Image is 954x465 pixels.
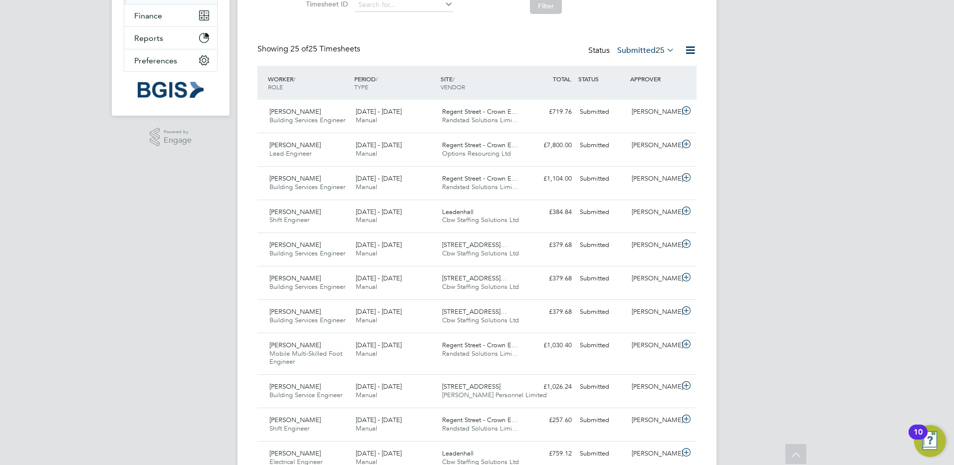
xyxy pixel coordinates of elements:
div: Status [588,44,677,58]
span: [PERSON_NAME] [269,141,321,149]
span: TYPE [354,83,368,91]
div: £1,104.00 [524,171,576,187]
span: ROLE [268,83,283,91]
span: Manual [356,349,377,358]
span: [DATE] - [DATE] [356,449,402,458]
span: [DATE] - [DATE] [356,107,402,116]
span: [STREET_ADDRESS] [442,382,500,391]
div: [PERSON_NAME] [628,412,680,429]
a: Powered byEngage [150,128,192,147]
div: [PERSON_NAME] [628,270,680,287]
div: £7,800.00 [524,137,576,154]
div: £384.84 [524,204,576,221]
div: £719.76 [524,104,576,120]
div: £379.68 [524,304,576,320]
span: Leadenhall [442,208,474,216]
span: [DATE] - [DATE] [356,307,402,316]
span: [PERSON_NAME] [269,107,321,116]
span: [DATE] - [DATE] [356,274,402,282]
div: [PERSON_NAME] [628,171,680,187]
div: STATUS [576,70,628,88]
span: Randstad Solutions Limi… [442,424,518,433]
span: Building Services Engineer [269,116,345,124]
span: Building Services Engineer [269,249,345,257]
span: Manual [356,391,377,399]
button: Open Resource Center, 10 new notifications [914,425,946,457]
span: Manual [356,183,377,191]
span: [PERSON_NAME] [269,449,321,458]
div: Submitted [576,237,628,253]
span: Randstad Solutions Limi… [442,116,518,124]
span: [PERSON_NAME] [269,208,321,216]
span: Manual [356,424,377,433]
div: APPROVER [628,70,680,88]
span: Manual [356,316,377,324]
span: [PERSON_NAME] Personnel Limited [442,391,547,399]
span: Building Services Engineer [269,282,345,291]
span: [PERSON_NAME] [269,382,321,391]
div: Submitted [576,412,628,429]
span: Regent Street - Crown E… [442,141,518,149]
span: 25 Timesheets [290,44,360,54]
div: £759.12 [524,446,576,462]
span: Engage [164,136,192,145]
div: Submitted [576,104,628,120]
span: [DATE] - [DATE] [356,208,402,216]
span: [PERSON_NAME] [269,174,321,183]
span: Regent Street - Crown E… [442,174,518,183]
span: Regent Street - Crown E… [442,341,518,349]
div: £1,026.24 [524,379,576,395]
span: [PERSON_NAME] [269,341,321,349]
span: [STREET_ADDRESS]… [442,240,507,249]
span: / [376,75,378,83]
span: Powered by [164,128,192,136]
div: Submitted [576,337,628,354]
button: Finance [124,4,217,26]
div: Submitted [576,204,628,221]
span: Preferences [134,56,177,65]
span: Manual [356,116,377,124]
span: TOTAL [553,75,571,83]
span: Manual [356,216,377,224]
span: [DATE] - [DATE] [356,240,402,249]
span: Reports [134,33,163,43]
div: Submitted [576,171,628,187]
span: [STREET_ADDRESS]… [442,274,507,282]
span: [DATE] - [DATE] [356,382,402,391]
span: Building Services Engineer [269,183,345,191]
div: [PERSON_NAME] [628,104,680,120]
span: Building Services Engineer [269,316,345,324]
span: / [453,75,455,83]
div: [PERSON_NAME] [628,237,680,253]
div: £1,030.40 [524,337,576,354]
span: [STREET_ADDRESS]… [442,307,507,316]
div: £257.60 [524,412,576,429]
div: Submitted [576,446,628,462]
span: Finance [134,11,162,20]
span: Regent Street - Crown E… [442,416,518,424]
div: [PERSON_NAME] [628,337,680,354]
span: [DATE] - [DATE] [356,174,402,183]
div: Submitted [576,304,628,320]
span: [DATE] - [DATE] [356,141,402,149]
div: Showing [257,44,362,54]
div: £379.68 [524,237,576,253]
span: Cbw Staffing Solutions Ltd [442,249,519,257]
a: Go to home page [124,82,218,98]
span: Manual [356,282,377,291]
span: Manual [356,149,377,158]
span: [PERSON_NAME] [269,307,321,316]
div: 10 [914,432,923,445]
span: [DATE] - [DATE] [356,341,402,349]
div: PERIOD [352,70,438,96]
button: Preferences [124,49,217,71]
span: Manual [356,249,377,257]
span: [PERSON_NAME] [269,240,321,249]
span: Lead Engineer [269,149,311,158]
div: [PERSON_NAME] [628,204,680,221]
span: Shift Engineer [269,216,309,224]
span: Shift Engineer [269,424,309,433]
label: Submitted [617,45,675,55]
div: Submitted [576,379,628,395]
span: Randstad Solutions Limi… [442,349,518,358]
